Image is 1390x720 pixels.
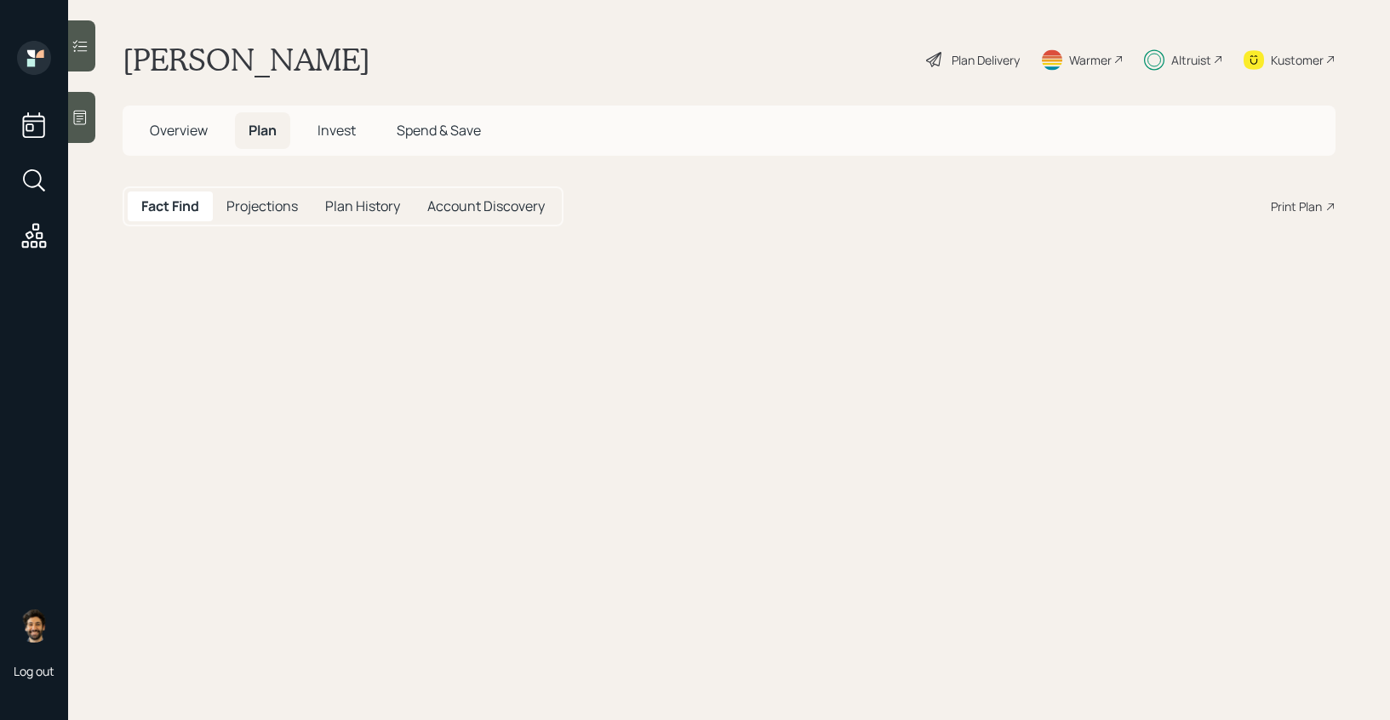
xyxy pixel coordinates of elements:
div: Log out [14,663,54,679]
span: Plan [249,121,277,140]
span: Invest [317,121,356,140]
div: Kustomer [1271,51,1324,69]
span: Spend & Save [397,121,481,140]
div: Altruist [1171,51,1211,69]
div: Warmer [1069,51,1112,69]
h1: [PERSON_NAME] [123,41,370,78]
h5: Projections [226,198,298,214]
h5: Account Discovery [427,198,545,214]
div: Plan Delivery [952,51,1020,69]
h5: Plan History [325,198,400,214]
h5: Fact Find [141,198,199,214]
div: Print Plan [1271,197,1322,215]
span: Overview [150,121,208,140]
img: eric-schwartz-headshot.png [17,609,51,643]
